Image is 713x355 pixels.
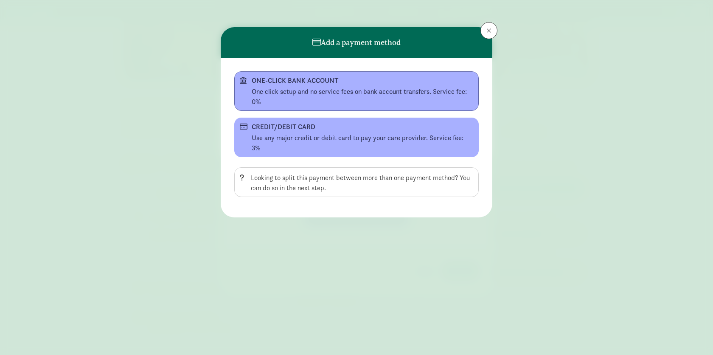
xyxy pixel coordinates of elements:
h6: Add a payment method [312,38,401,47]
div: Looking to split this payment between more than one payment method? You can do so in the next step. [251,173,473,193]
button: CREDIT/DEBIT CARD Use any major credit or debit card to pay your care provider. Service fee: 3% [234,118,479,157]
div: CREDIT/DEBIT CARD [252,122,460,132]
div: Use any major credit or debit card to pay your care provider. Service fee: 3% [252,133,473,153]
button: ONE-CLICK BANK ACCOUNT One click setup and no service fees on bank account transfers. Service fee... [234,71,479,111]
div: One click setup and no service fees on bank account transfers. Service fee: 0% [252,87,473,107]
div: ONE-CLICK BANK ACCOUNT [252,76,460,86]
